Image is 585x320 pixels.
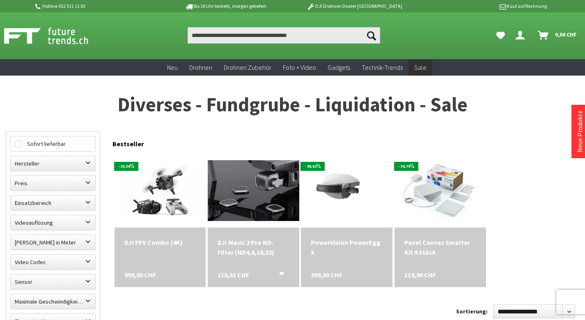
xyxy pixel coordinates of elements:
img: DJI FPV Combo (4K) [115,165,206,216]
span: 119,90 CHF [404,270,436,280]
img: PowerVision PowerEgg X [301,165,392,216]
a: Meine Favoriten [492,27,509,44]
a: Foto + Video [277,59,322,76]
img: Shop Futuretrends - zur Startseite wechseln [4,25,106,46]
span: Drohnen Zubehör [224,63,271,71]
span: Neu [167,63,178,71]
div: DJI Mavic 2 Pro ND-Filter (ND4,8,16,32) [218,237,289,257]
label: Video Codec [11,255,95,269]
a: Drohnen Zubehör [218,59,277,76]
span: 399,00 CHF [311,270,342,280]
a: Sale [408,59,432,76]
label: Hersteller [11,156,95,171]
a: Panel Canvas Smarter Kit 9 Stück 119,90 CHF [404,237,476,257]
a: PowerVision PowerEgg X 399,00 CHF [311,237,383,257]
a: Neue Produkte [576,111,584,152]
a: Warenkorb [535,27,581,44]
input: Produkt, Marke, Kategorie, EAN, Artikelnummer… [188,27,380,44]
span: 110,31 CHF [218,270,249,280]
p: Kauf auf Rechnung [419,1,547,11]
div: Bestseller [112,131,579,152]
button: Suchen [363,27,380,44]
a: Technik-Trends [356,59,408,76]
a: Dein Konto [512,27,531,44]
label: Videoauflösung [11,215,95,230]
span: Foto + Video [283,63,316,71]
span: Sale [414,63,427,71]
a: Gadgets [322,59,356,76]
label: Einsatzbereich [11,196,95,210]
label: Sensor [11,274,95,289]
a: Drohnen [184,59,218,76]
a: DJI Mavic 2 Pro ND-Filter (ND4,8,16,32) 110,31 CHF In den Warenkorb [218,237,289,257]
span: Gadgets [328,63,350,71]
label: Maximale Flughöhe in Meter [11,235,95,250]
div: DJI FPV Combo (4K) [124,237,196,247]
div: Panel Canvas Smarter Kit 9 Stück [404,237,476,257]
span: 999,00 CHF [124,270,156,280]
button: In den Warenkorb [269,270,289,281]
span: Drohnen [189,63,212,71]
img: DJI Mavic 2 Pro ND-Filter (ND4,8,16,32) [208,160,299,221]
span: Technik-Trends [362,63,403,71]
label: Maximale Geschwindigkeit in km/h [11,294,95,309]
a: Neu [161,59,184,76]
p: DJI Drohnen Dealer [GEOGRAPHIC_DATA] [290,1,418,11]
label: Sortierung: [456,305,488,318]
a: DJI FPV Combo (4K) 999,00 CHF [124,237,196,247]
img: Panel Canvas Smarter Kit 9 Stück [395,162,486,219]
label: Preis [11,176,95,191]
div: PowerVision PowerEgg X [311,237,383,257]
label: Sofort lieferbar [11,136,95,151]
p: Bis 16 Uhr bestellt, morgen geliefert. [162,1,290,11]
h1: Diverses - Fundgrube - Liquidation - Sale [6,94,579,115]
p: Hotline 032 511 11 03 [34,1,162,11]
span: 0,00 CHF [555,28,577,41]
